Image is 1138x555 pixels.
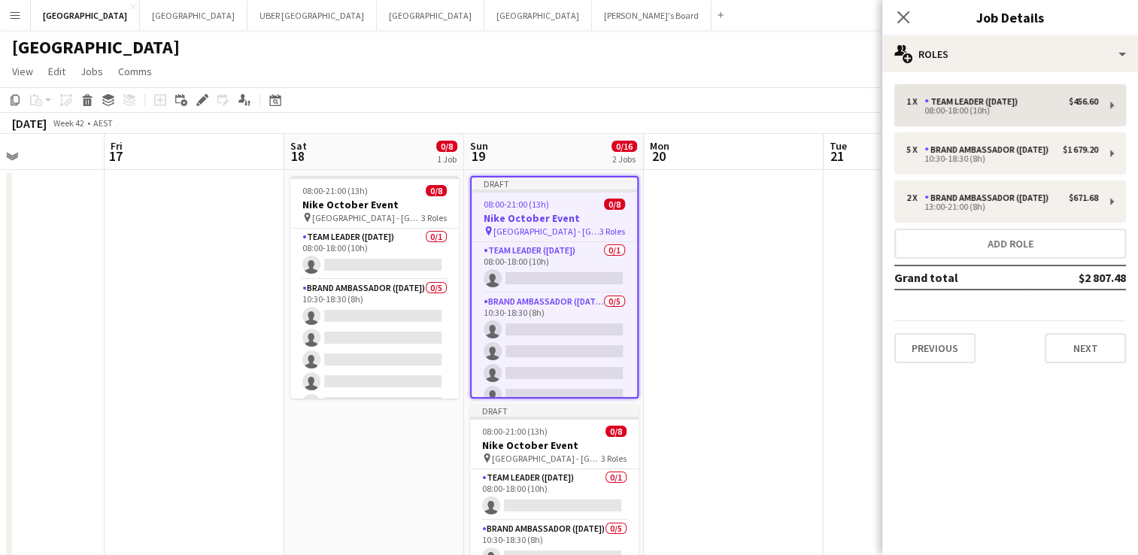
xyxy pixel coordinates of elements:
div: 1 Job [437,153,457,165]
td: $2 807.48 [1031,265,1126,290]
button: UBER [GEOGRAPHIC_DATA] [247,1,377,30]
span: Fri [111,139,123,153]
app-card-role: Team Leader ([DATE])0/108:00-18:00 (10h) [290,229,459,280]
span: Week 42 [50,117,87,129]
div: 1 x [906,96,924,107]
span: Sat [290,139,307,153]
a: Edit [42,62,71,81]
h3: Nike October Event [472,211,637,225]
span: 20 [648,147,669,165]
h3: Job Details [882,8,1138,27]
span: 0/8 [426,185,447,196]
span: [GEOGRAPHIC_DATA] - [GEOGRAPHIC_DATA] [493,226,599,237]
h3: Nike October Event [470,438,639,452]
div: AEST [93,117,113,129]
div: $456.60 [1069,96,1098,107]
app-card-role: Brand Ambassador ([DATE])0/510:30-18:30 (8h) [472,293,637,432]
app-card-role: Team Leader ([DATE])0/108:00-18:00 (10h) [472,242,637,293]
div: [DATE] [12,116,47,131]
span: 08:00-21:00 (13h) [484,199,549,210]
app-card-role: Team Leader ([DATE])0/108:00-18:00 (10h) [470,469,639,520]
div: 2 x [906,193,924,203]
div: 13:00-21:00 (8h) [906,203,1098,211]
button: [GEOGRAPHIC_DATA] [31,1,140,30]
span: 21 [827,147,847,165]
app-job-card: 08:00-21:00 (13h)0/8Nike October Event [GEOGRAPHIC_DATA] - [GEOGRAPHIC_DATA]3 RolesTeam Leader ([... [290,176,459,399]
div: $671.68 [1069,193,1098,203]
h1: [GEOGRAPHIC_DATA] [12,36,180,59]
span: 17 [108,147,123,165]
span: 0/16 [611,141,637,152]
div: Roles [882,36,1138,72]
div: 5 x [906,144,924,155]
button: [GEOGRAPHIC_DATA] [140,1,247,30]
span: 08:00-21:00 (13h) [302,185,368,196]
span: Sun [470,139,488,153]
div: Draft [470,405,639,417]
span: Comms [118,65,152,78]
span: Mon [650,139,669,153]
span: [GEOGRAPHIC_DATA] - [GEOGRAPHIC_DATA] [492,453,601,464]
span: 0/8 [605,426,627,437]
button: [GEOGRAPHIC_DATA] [484,1,592,30]
div: Brand Ambassador ([DATE]) [924,193,1055,203]
a: View [6,62,39,81]
app-card-role: Brand Ambassador ([DATE])0/510:30-18:30 (8h) [290,280,459,418]
span: View [12,65,33,78]
span: Tue [830,139,847,153]
button: [PERSON_NAME]'s Board [592,1,712,30]
button: Next [1045,333,1126,363]
div: 10:30-18:30 (8h) [906,155,1098,162]
div: Brand Ambassador ([DATE]) [924,144,1055,155]
button: [GEOGRAPHIC_DATA] [377,1,484,30]
app-job-card: Draft08:00-21:00 (13h)0/8Nike October Event [GEOGRAPHIC_DATA] - [GEOGRAPHIC_DATA]3 RolesTeam Lead... [470,176,639,399]
span: [GEOGRAPHIC_DATA] - [GEOGRAPHIC_DATA] [312,212,421,223]
span: 08:00-21:00 (13h) [482,426,548,437]
span: 18 [288,147,307,165]
button: Previous [894,333,976,363]
span: 3 Roles [601,453,627,464]
span: Jobs [80,65,103,78]
span: 0/8 [436,141,457,152]
div: 08:00-18:00 (10h) [906,107,1098,114]
a: Comms [112,62,158,81]
a: Jobs [74,62,109,81]
span: Edit [48,65,65,78]
span: 3 Roles [599,226,625,237]
h3: Nike October Event [290,198,459,211]
span: 19 [468,147,488,165]
div: Draft [472,177,637,190]
span: 0/8 [604,199,625,210]
td: Grand total [894,265,1031,290]
div: 2 Jobs [612,153,636,165]
button: Add role [894,229,1126,259]
div: $1 679.20 [1063,144,1098,155]
span: 3 Roles [421,212,447,223]
div: Team Leader ([DATE]) [924,96,1024,107]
